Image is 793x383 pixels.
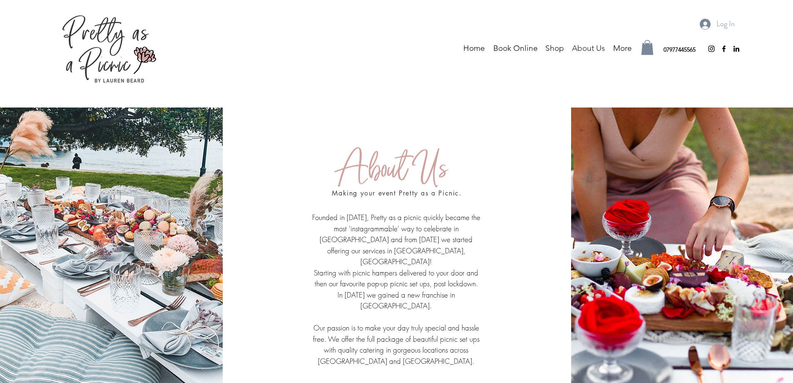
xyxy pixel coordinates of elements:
[489,42,541,55] a: Book Online
[568,42,609,55] a: About Us
[62,15,156,83] img: PrettyAsAPicnic-Coloured.png
[713,18,738,31] span: Log In
[420,42,636,55] nav: Site
[489,42,542,55] p: Book Online
[314,268,478,289] span: Starting with picnic hampers delivered to your door and then our favourite pop-up picnic set ups,...
[609,42,636,55] p: More
[313,323,480,366] span: Our passion is to make your day truly special and hassle free. We offer the full package of beaut...
[732,45,741,53] img: LinkedIn
[312,213,480,266] span: Founded in [DATE], Pretty as a picnic quickly became the most 'instagrammable' way to celebrate i...
[459,42,489,55] a: Home
[720,45,728,53] img: Facebook
[338,290,455,311] span: In [DATE] we gained a new franchise in [GEOGRAPHIC_DATA].
[707,45,741,53] ul: Social Bar
[707,45,716,53] img: instagram
[664,46,696,53] span: 07977445565
[541,42,568,55] a: Shop
[332,189,462,198] span: Making your event Pretty as a Picnic.
[340,146,448,203] span: About Us
[694,15,741,33] button: Log In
